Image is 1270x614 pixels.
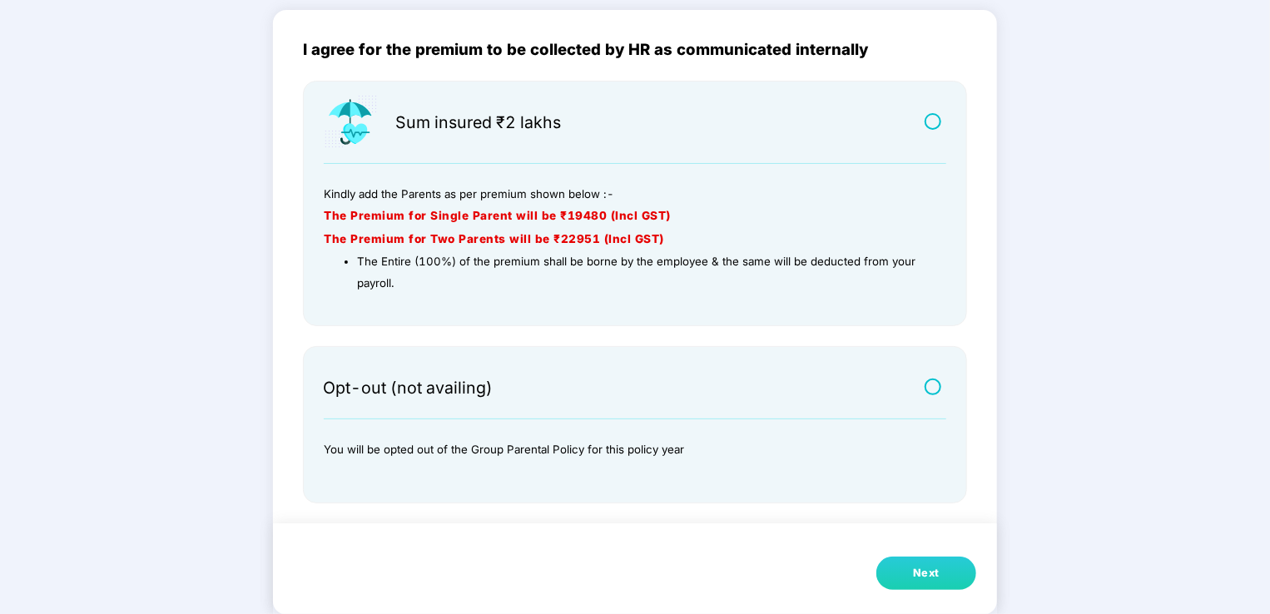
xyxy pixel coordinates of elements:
[324,232,664,245] strong: The Premium for Two Parents will be ₹22951 (Incl GST)
[357,255,915,290] span: The Entire (100%) of the premium shall be borne by the employee & the same will be deducted from ...
[395,115,561,133] div: Sum insured ₹2 lakhs
[323,380,493,399] div: Opt-out (not availing)
[323,94,379,151] img: icon
[913,565,940,582] div: Next
[876,557,976,590] button: Next
[324,209,671,222] strong: The Premium for Single Parent will be ₹19480 (Incl GST)
[324,443,684,456] span: You will be opted out of the Group Parental Policy for this policy year
[303,41,967,59] div: I agree for the premium to be collected by HR as communicated internally
[324,187,614,201] span: Kindly add the Parents as per premium shown below :-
